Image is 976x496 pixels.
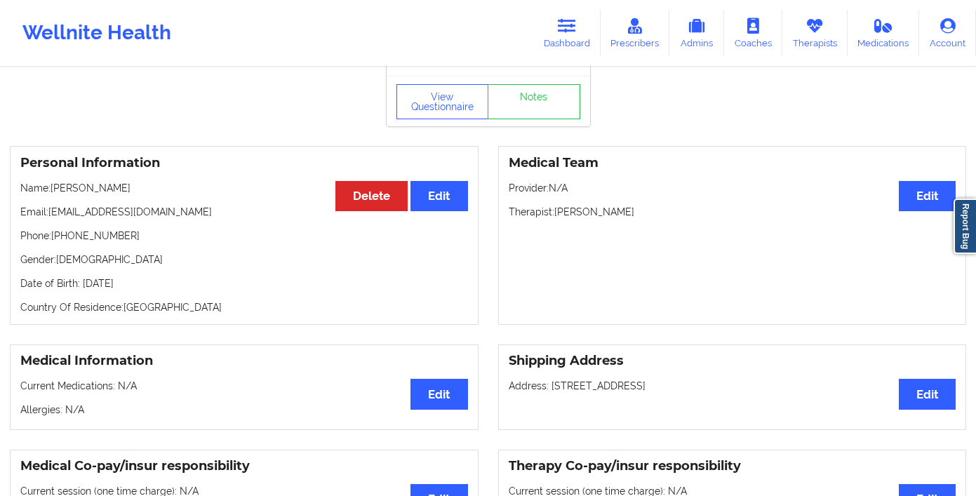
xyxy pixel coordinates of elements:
[919,10,976,56] a: Account
[669,10,724,56] a: Admins
[848,10,920,56] a: Medications
[509,353,956,369] h3: Shipping Address
[20,353,468,369] h3: Medical Information
[509,379,956,393] p: Address: [STREET_ADDRESS]
[724,10,782,56] a: Coaches
[410,181,467,211] button: Edit
[509,155,956,171] h3: Medical Team
[509,458,956,474] h3: Therapy Co-pay/insur responsibility
[20,181,468,195] p: Name: [PERSON_NAME]
[396,84,489,119] button: View Questionnaire
[899,181,956,211] button: Edit
[899,379,956,409] button: Edit
[954,199,976,254] a: Report Bug
[335,181,408,211] button: Delete
[20,379,468,393] p: Current Medications: N/A
[601,10,670,56] a: Prescribers
[20,300,468,314] p: Country Of Residence: [GEOGRAPHIC_DATA]
[509,205,956,219] p: Therapist: [PERSON_NAME]
[410,379,467,409] button: Edit
[782,10,848,56] a: Therapists
[488,84,580,119] a: Notes
[509,181,956,195] p: Provider: N/A
[20,253,468,267] p: Gender: [DEMOGRAPHIC_DATA]
[20,205,468,219] p: Email: [EMAIL_ADDRESS][DOMAIN_NAME]
[20,458,468,474] h3: Medical Co-pay/insur responsibility
[20,403,468,417] p: Allergies: N/A
[533,10,601,56] a: Dashboard
[20,229,468,243] p: Phone: [PHONE_NUMBER]
[20,276,468,290] p: Date of Birth: [DATE]
[20,155,468,171] h3: Personal Information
